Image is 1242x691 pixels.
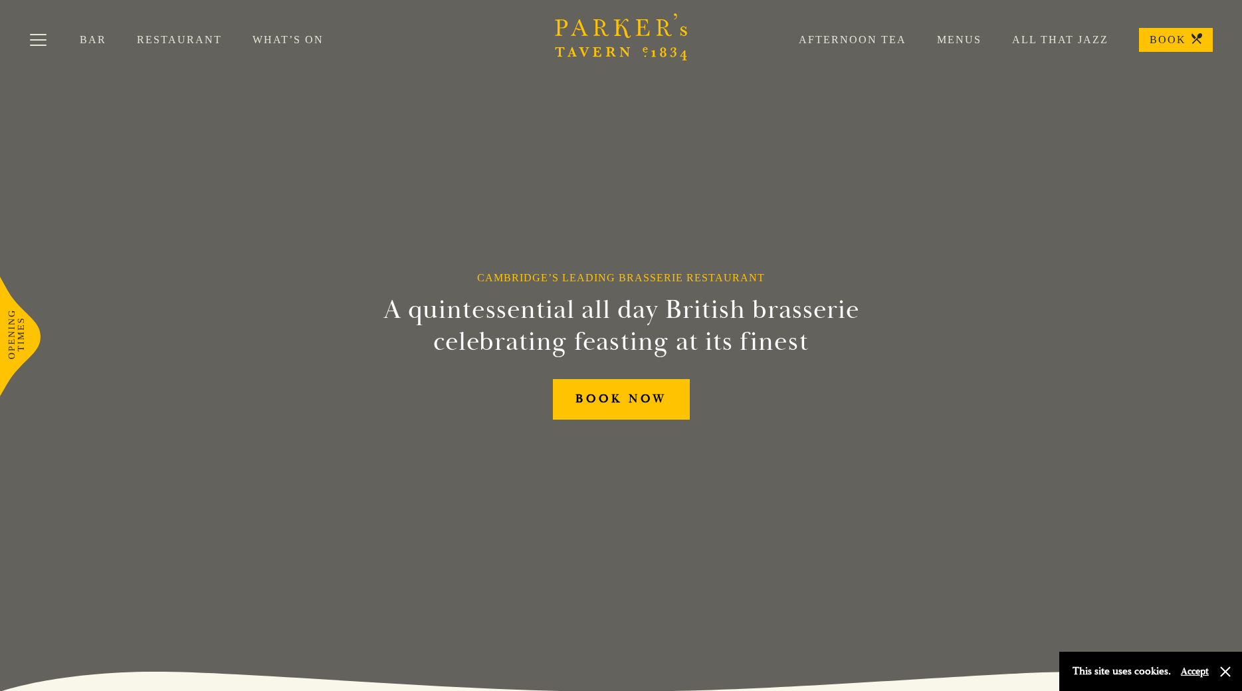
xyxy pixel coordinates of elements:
button: Close and accept [1219,665,1232,678]
h2: A quintessential all day British brasserie celebrating feasting at its finest [318,294,924,358]
h1: Cambridge’s Leading Brasserie Restaurant [477,271,765,284]
button: Accept [1181,665,1209,678]
a: BOOK NOW [553,379,690,420]
p: This site uses cookies. [1073,662,1171,681]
